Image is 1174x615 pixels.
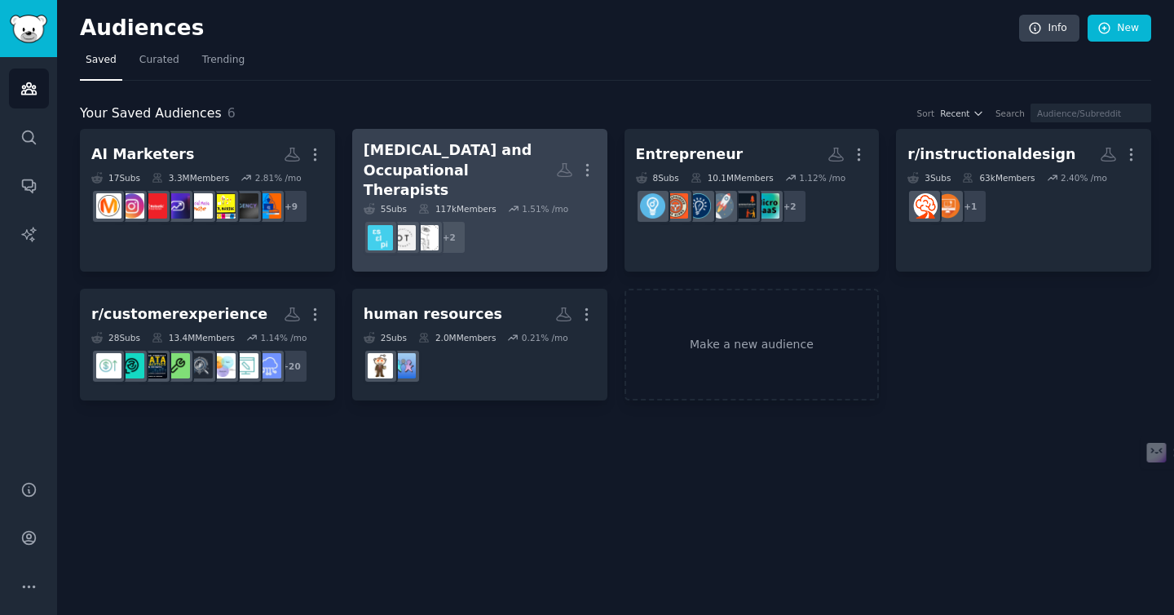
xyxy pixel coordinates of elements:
span: Curated [139,53,179,68]
img: startups [708,193,734,219]
img: SocialMediaLounge [165,193,190,219]
a: Saved [80,47,122,81]
div: 0.21 % /mo [522,332,568,343]
div: 8 Sub s [636,172,679,184]
div: 13.4M Members [152,332,235,343]
div: 2 Sub s [364,332,407,343]
a: New [1088,15,1151,42]
img: Entrepreneur [640,193,665,219]
div: 1.12 % /mo [799,172,845,184]
a: Entrepreneur8Subs10.1MMembers1.12% /mo+2microsaasEntrepreneurConnectstartupsEntrepreneurshipEntre... [625,129,880,272]
img: businessanalyst [188,353,213,378]
div: 10.1M Members [691,172,774,184]
div: + 9 [274,189,308,223]
img: DigitalMarketing [96,193,121,219]
a: human resources2Subs2.0MMembers0.21% /moAskHRhumanresources [352,289,607,400]
div: Search [995,108,1025,119]
div: 2.0M Members [418,332,496,343]
img: LearnDataAnalytics [142,353,167,378]
div: r/customerexperience [91,304,267,325]
div: 5 Sub s [364,203,407,215]
div: human resources [364,304,502,325]
img: instructionaldesign [912,193,938,219]
img: InstagramMarketing [119,193,144,219]
img: agency [233,193,258,219]
img: AskHR [391,353,416,378]
div: AI Marketers [91,144,194,165]
div: 117k Members [418,203,497,215]
a: Make a new audience [625,289,880,400]
div: + 1 [953,189,987,223]
img: OccupationalTherapy [391,225,416,250]
img: DigitalMarketingHelp [210,193,236,219]
div: + 20 [274,349,308,383]
img: EntrepreneurConnect [731,193,757,219]
span: 6 [227,105,236,121]
input: Audience/Subreddit [1031,104,1151,122]
div: + 2 [773,189,807,223]
a: r/instructionaldesign3Subs63kMembers2.40% /mo+1elearninginstructionaldesign [896,129,1151,272]
img: SaaS [256,353,281,378]
a: [MEDICAL_DATA] and Occupational Therapists5Subs117kMembers1.51% /mo+2SpeechTherapyOccupationalThe... [352,129,607,272]
div: 28 Sub s [91,332,140,343]
img: slp [368,225,393,250]
div: 17 Sub s [91,172,140,184]
a: Trending [196,47,250,81]
img: SocialMediaMaster [188,193,213,219]
span: Recent [940,108,969,119]
div: 2.81 % /mo [255,172,302,184]
div: + 2 [432,220,466,254]
div: r/instructionaldesign [907,144,1075,165]
img: elearning [935,193,960,219]
a: AI Marketers17Subs3.3MMembers2.81% /mo+9DigitalMarketingHackagencyDigitalMarketingHelpSocialMedia... [80,129,335,272]
div: 1.51 % /mo [522,203,568,215]
a: Curated [134,47,185,81]
img: humanresources [368,353,393,378]
span: Your Saved Audiences [80,104,222,124]
img: GummySearch logo [10,15,47,43]
div: [MEDICAL_DATA] and Occupational Therapists [364,140,556,201]
h2: Audiences [80,15,1019,42]
div: 3.3M Members [152,172,229,184]
img: microsaas [754,193,779,219]
div: 1.14 % /mo [260,332,307,343]
button: Recent [940,108,984,119]
div: 63k Members [962,172,1035,184]
img: web_design [233,353,258,378]
img: Entrepreneurship [686,193,711,219]
img: ConversionRateOpt [96,353,121,378]
div: 3 Sub s [907,172,951,184]
a: Info [1019,15,1079,42]
a: r/customerexperience28Subs13.4MMembers1.14% /mo+20SaaSweb_designProductManagementbusinessanalystg... [80,289,335,400]
img: ProductManagement [210,353,236,378]
div: Entrepreneur [636,144,744,165]
span: Saved [86,53,117,68]
img: AI_Marketing_Strategy [142,193,167,219]
img: SpeechTherapy [413,225,439,250]
img: BusinessAnalytics [119,353,144,378]
img: EntrepreneurRideAlong [663,193,688,219]
img: DigitalMarketingHack [256,193,281,219]
span: Trending [202,53,245,68]
img: growth [165,353,190,378]
div: Sort [917,108,935,119]
div: 2.40 % /mo [1061,172,1107,184]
